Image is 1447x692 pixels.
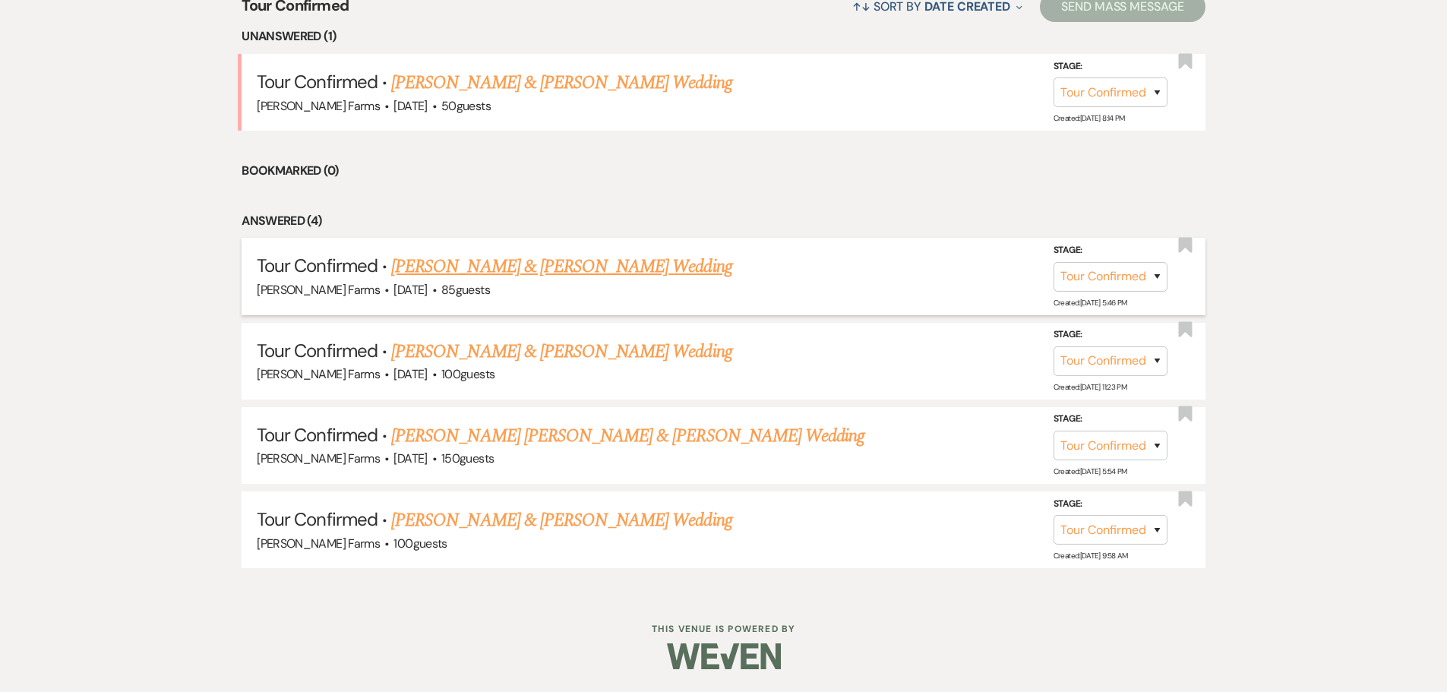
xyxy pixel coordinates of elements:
span: 150 guests [441,450,494,466]
span: Tour Confirmed [257,507,378,531]
span: 85 guests [441,282,490,298]
label: Stage: [1054,327,1167,343]
span: [DATE] [393,98,427,114]
span: [PERSON_NAME] Farms [257,536,380,551]
li: Unanswered (1) [242,27,1205,46]
span: 100 guests [441,366,494,382]
a: [PERSON_NAME] & [PERSON_NAME] Wedding [391,253,731,280]
li: Answered (4) [242,211,1205,231]
span: [PERSON_NAME] Farms [257,98,380,114]
span: Tour Confirmed [257,423,378,447]
a: [PERSON_NAME] & [PERSON_NAME] Wedding [391,338,731,365]
span: Created: [DATE] 9:58 AM [1054,551,1128,561]
a: [PERSON_NAME] [PERSON_NAME] & [PERSON_NAME] Wedding [391,422,864,450]
span: Tour Confirmed [257,254,378,277]
span: Created: [DATE] 8:14 PM [1054,113,1125,123]
span: 50 guests [441,98,491,114]
label: Stage: [1054,58,1167,75]
span: 100 guests [393,536,447,551]
span: [DATE] [393,450,427,466]
a: [PERSON_NAME] & [PERSON_NAME] Wedding [391,507,731,534]
span: Created: [DATE] 5:54 PM [1054,466,1127,476]
label: Stage: [1054,496,1167,513]
img: Weven Logo [667,630,781,683]
span: Created: [DATE] 5:46 PM [1054,298,1127,308]
span: Tour Confirmed [257,70,378,93]
span: [DATE] [393,282,427,298]
span: Tour Confirmed [257,339,378,362]
span: [PERSON_NAME] Farms [257,366,380,382]
label: Stage: [1054,411,1167,428]
label: Stage: [1054,242,1167,259]
a: [PERSON_NAME] & [PERSON_NAME] Wedding [391,69,731,96]
span: [DATE] [393,366,427,382]
span: [PERSON_NAME] Farms [257,282,380,298]
span: Created: [DATE] 11:23 PM [1054,382,1126,392]
span: [PERSON_NAME] Farms [257,450,380,466]
li: Bookmarked (0) [242,161,1205,181]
